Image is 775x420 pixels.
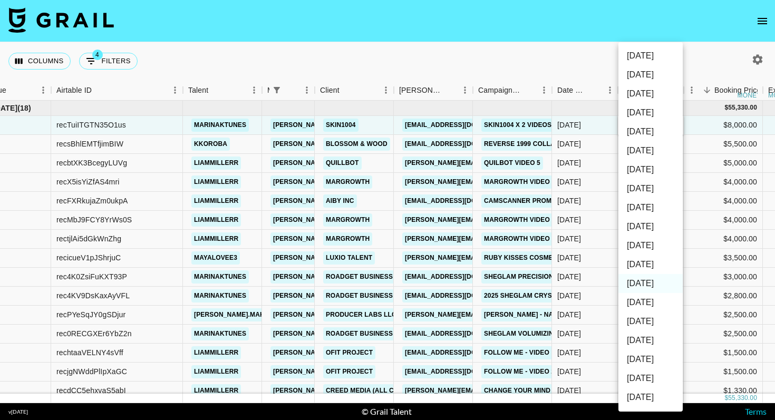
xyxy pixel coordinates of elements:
[618,122,683,141] li: [DATE]
[618,160,683,179] li: [DATE]
[618,255,683,274] li: [DATE]
[618,179,683,198] li: [DATE]
[618,369,683,388] li: [DATE]
[618,293,683,312] li: [DATE]
[618,350,683,369] li: [DATE]
[618,84,683,103] li: [DATE]
[618,274,683,293] li: [DATE]
[618,388,683,407] li: [DATE]
[618,217,683,236] li: [DATE]
[618,236,683,255] li: [DATE]
[618,103,683,122] li: [DATE]
[618,198,683,217] li: [DATE]
[618,141,683,160] li: [DATE]
[618,46,683,65] li: [DATE]
[618,65,683,84] li: [DATE]
[618,312,683,331] li: [DATE]
[618,331,683,350] li: [DATE]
